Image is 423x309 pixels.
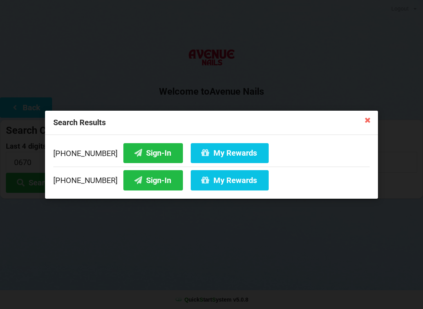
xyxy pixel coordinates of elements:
button: My Rewards [191,170,269,190]
button: Sign-In [123,170,183,190]
button: Sign-In [123,143,183,163]
div: Search Results [45,111,378,135]
div: [PHONE_NUMBER] [53,166,370,190]
button: My Rewards [191,143,269,163]
div: [PHONE_NUMBER] [53,143,370,166]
